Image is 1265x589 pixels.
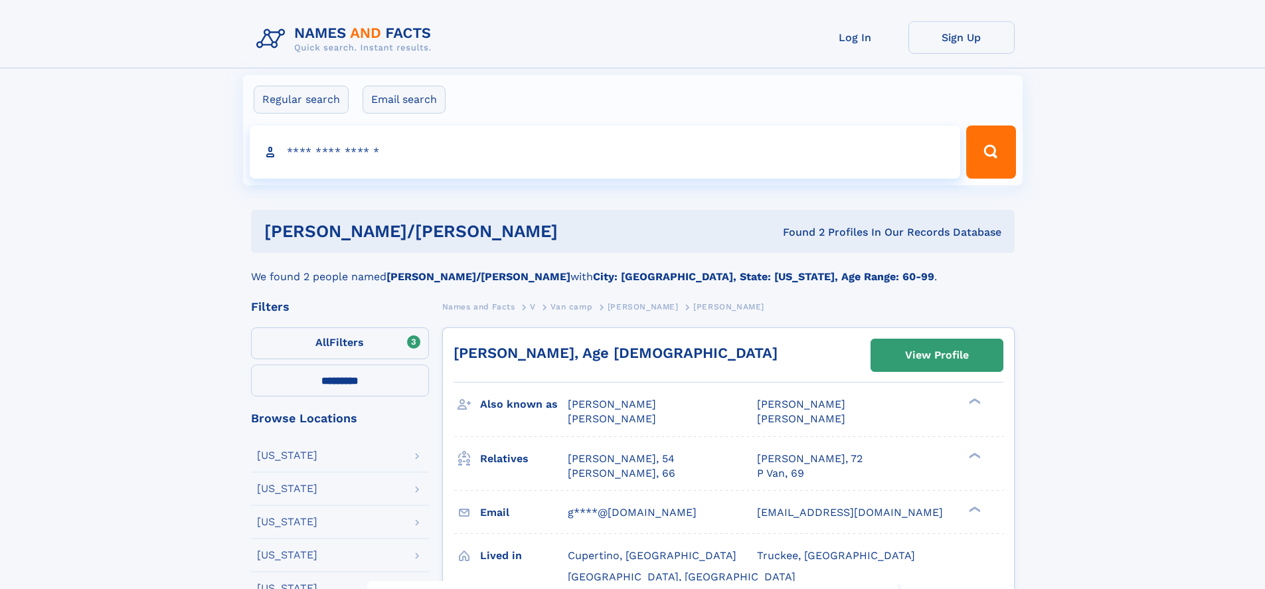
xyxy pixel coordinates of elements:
[757,549,915,562] span: Truckee, [GEOGRAPHIC_DATA]
[608,298,679,315] a: [PERSON_NAME]
[550,302,592,311] span: Van camp
[363,86,446,114] label: Email search
[480,393,568,416] h3: Also known as
[568,452,675,466] a: [PERSON_NAME], 54
[251,327,429,359] label: Filters
[530,298,536,315] a: V
[802,21,908,54] a: Log In
[568,412,656,425] span: [PERSON_NAME]
[593,270,934,283] b: City: [GEOGRAPHIC_DATA], State: [US_STATE], Age Range: 60-99
[568,570,796,583] span: [GEOGRAPHIC_DATA], [GEOGRAPHIC_DATA]
[871,339,1003,371] a: View Profile
[442,298,515,315] a: Names and Facts
[480,501,568,524] h3: Email
[568,549,736,562] span: Cupertino, [GEOGRAPHIC_DATA]
[251,253,1015,285] div: We found 2 people named with .
[251,21,442,57] img: Logo Names and Facts
[757,466,804,481] a: P Van, 69
[257,450,317,461] div: [US_STATE]
[966,451,981,460] div: ❯
[757,412,845,425] span: [PERSON_NAME]
[966,397,981,406] div: ❯
[608,302,679,311] span: [PERSON_NAME]
[530,302,536,311] span: V
[454,345,778,361] a: [PERSON_NAME], Age [DEMOGRAPHIC_DATA]
[264,223,671,240] h1: [PERSON_NAME]/[PERSON_NAME]
[257,517,317,527] div: [US_STATE]
[257,483,317,494] div: [US_STATE]
[251,412,429,424] div: Browse Locations
[757,506,943,519] span: [EMAIL_ADDRESS][DOMAIN_NAME]
[250,126,961,179] input: search input
[693,302,764,311] span: [PERSON_NAME]
[670,225,1001,240] div: Found 2 Profiles In Our Records Database
[254,86,349,114] label: Regular search
[568,466,675,481] a: [PERSON_NAME], 66
[757,398,845,410] span: [PERSON_NAME]
[905,340,969,371] div: View Profile
[386,270,570,283] b: [PERSON_NAME]/[PERSON_NAME]
[550,298,592,315] a: Van camp
[257,550,317,560] div: [US_STATE]
[251,301,429,313] div: Filters
[480,448,568,470] h3: Relatives
[908,21,1015,54] a: Sign Up
[568,398,656,410] span: [PERSON_NAME]
[480,545,568,567] h3: Lived in
[315,336,329,349] span: All
[966,505,981,513] div: ❯
[757,452,863,466] a: [PERSON_NAME], 72
[966,126,1015,179] button: Search Button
